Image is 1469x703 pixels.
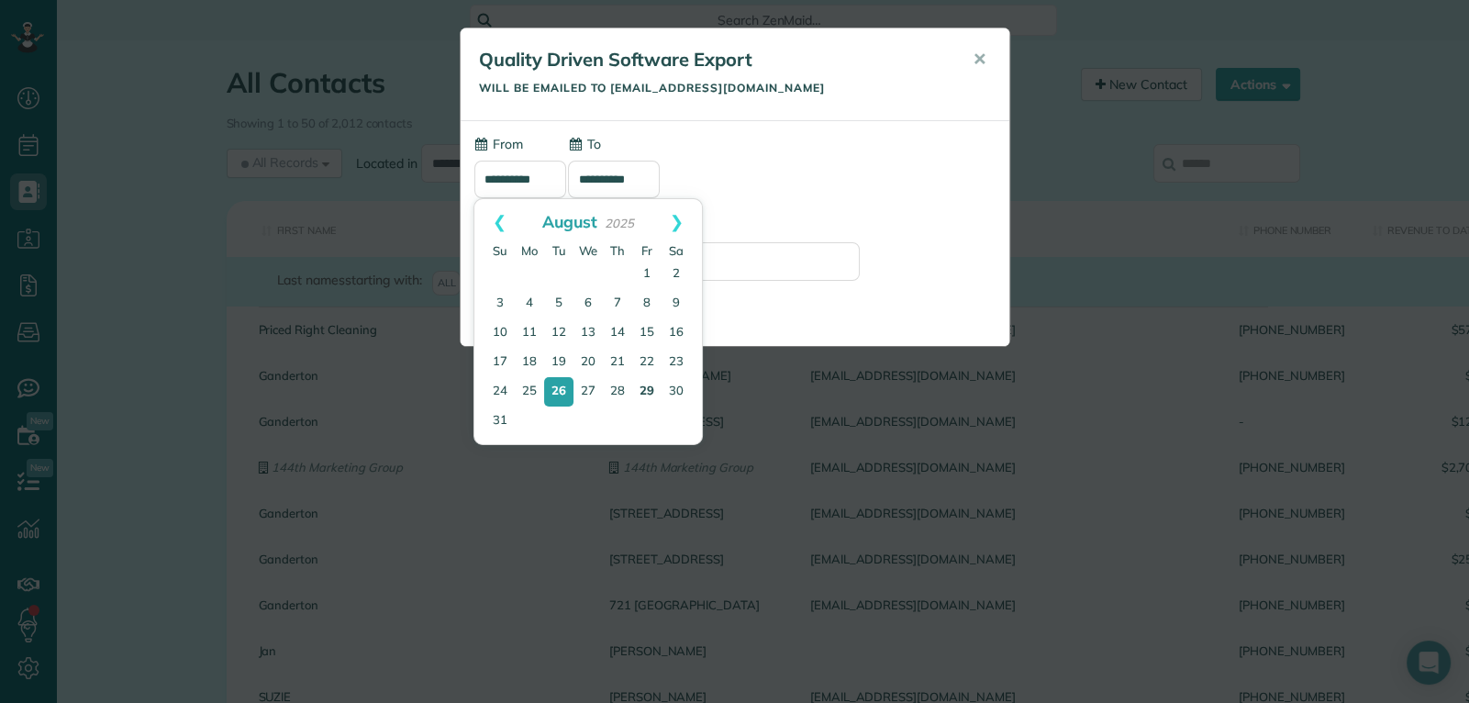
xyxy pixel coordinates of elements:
span: Saturday [669,243,684,258]
span: Sunday [493,243,507,258]
span: Monday [521,243,538,258]
a: 22 [632,348,662,377]
a: 7 [603,289,632,318]
a: 27 [573,377,603,407]
a: 26 [544,377,573,407]
a: 20 [573,348,603,377]
h5: Quality Driven Software Export [479,47,947,73]
span: Wednesday [579,243,597,258]
a: 29 [632,377,662,407]
a: 15 [632,318,662,348]
label: To [568,135,600,153]
a: 21 [603,348,632,377]
span: ✕ [973,49,986,70]
a: 16 [662,318,691,348]
a: 12 [544,318,573,348]
a: 14 [603,318,632,348]
a: Next [651,199,702,245]
a: 1 [632,260,662,289]
label: From [474,135,523,153]
a: 4 [515,289,544,318]
h5: Will be emailed to [EMAIL_ADDRESS][DOMAIN_NAME] [479,82,947,94]
a: 24 [485,377,515,407]
span: 2025 [605,216,634,230]
span: Thursday [610,243,625,258]
a: 8 [632,289,662,318]
a: 23 [662,348,691,377]
a: 13 [573,318,603,348]
span: Tuesday [552,243,566,258]
span: Friday [641,243,652,258]
a: 30 [662,377,691,407]
a: 10 [485,318,515,348]
a: 31 [485,407,515,436]
a: 28 [603,377,632,407]
label: (Optional) Send a copy of this email to: [474,217,996,235]
span: August [542,211,597,231]
a: 2 [662,260,691,289]
a: 17 [485,348,515,377]
a: 3 [485,289,515,318]
a: 11 [515,318,544,348]
a: 6 [573,289,603,318]
a: Prev [474,199,525,245]
a: 18 [515,348,544,377]
a: 9 [662,289,691,318]
a: 19 [544,348,573,377]
a: 25 [515,377,544,407]
a: 5 [544,289,573,318]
